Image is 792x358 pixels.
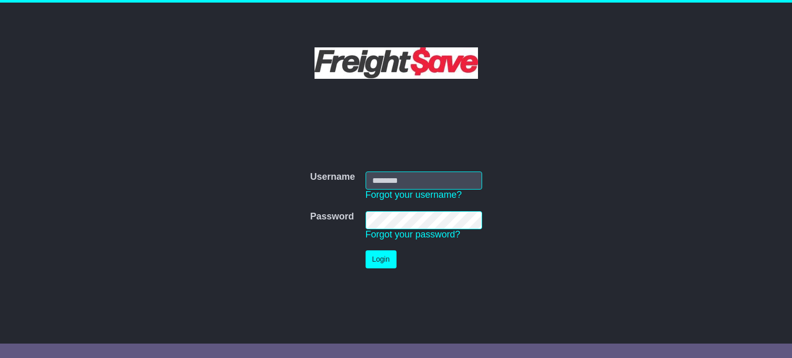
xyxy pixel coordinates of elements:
[366,250,397,268] button: Login
[366,229,460,240] a: Forgot your password?
[366,190,462,200] a: Forgot your username?
[310,211,354,223] label: Password
[315,47,478,79] img: Freight Save
[310,172,355,183] label: Username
